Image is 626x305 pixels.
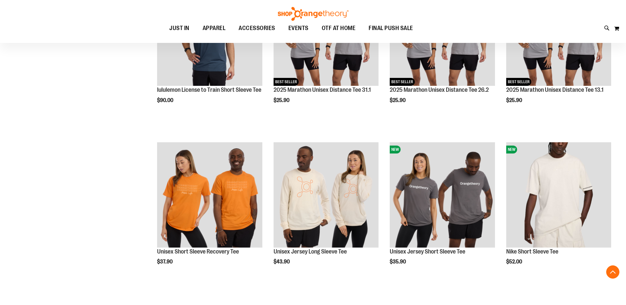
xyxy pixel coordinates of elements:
[239,21,275,36] span: ACCESSORIES
[169,21,189,36] span: JUST IN
[362,21,420,36] a: FINAL PUSH SALE
[157,97,174,103] span: $90.00
[196,21,232,36] a: APPAREL
[157,259,174,265] span: $37.90
[390,86,489,93] a: 2025 Marathon Unisex Distance Tee 26.2
[288,21,309,36] span: EVENTS
[506,142,611,247] img: Nike Short Sleeve Tee
[386,139,498,282] div: product
[390,248,465,255] a: Unisex Jersey Short Sleeve Tee
[157,142,262,248] a: Unisex Short Sleeve Recovery Tee
[274,78,299,86] span: BEST SELLER
[157,142,262,247] img: Unisex Short Sleeve Recovery Tee
[506,86,604,93] a: 2025 Marathon Unisex Distance Tee 13.1
[390,97,407,103] span: $25.90
[163,21,196,36] a: JUST IN
[315,21,362,36] a: OTF AT HOME
[232,21,282,36] a: ACCESSORIES
[157,86,261,93] a: lululemon License to Train Short Sleeve Tee
[274,142,379,247] img: Unisex Jersey Long Sleeve Tee
[322,21,356,36] span: OTF AT HOME
[390,259,407,265] span: $35.90
[606,265,619,279] button: Back To Top
[270,139,382,282] div: product
[274,248,347,255] a: Unisex Jersey Long Sleeve Tee
[390,146,401,153] span: NEW
[390,142,495,248] a: Unisex Jersey Short Sleeve TeeNEW
[203,21,226,36] span: APPAREL
[274,86,371,93] a: 2025 Marathon Unisex Distance Tee 31.1
[154,139,265,282] div: product
[369,21,413,36] span: FINAL PUSH SALE
[274,142,379,248] a: Unisex Jersey Long Sleeve Tee
[157,248,239,255] a: Unisex Short Sleeve Recovery Tee
[506,142,611,248] a: Nike Short Sleeve TeeNEW
[282,21,315,36] a: EVENTS
[506,78,531,86] span: BEST SELLER
[506,248,558,255] a: Nike Short Sleeve Tee
[503,139,614,282] div: product
[277,7,349,21] img: Shop Orangetheory
[274,97,290,103] span: $25.90
[390,78,415,86] span: BEST SELLER
[506,259,523,265] span: $52.00
[274,259,291,265] span: $43.90
[506,97,523,103] span: $25.90
[506,146,517,153] span: NEW
[390,142,495,247] img: Unisex Jersey Short Sleeve Tee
